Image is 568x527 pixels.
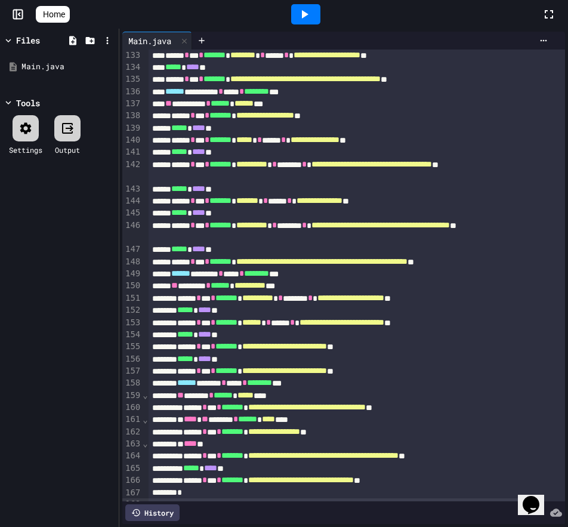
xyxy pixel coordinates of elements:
div: 155 [122,341,142,353]
div: 135 [122,73,142,85]
div: 153 [122,317,142,329]
div: 168 [122,498,142,510]
div: 142 [122,159,142,183]
iframe: chat widget [518,479,556,515]
div: Main.java [21,61,115,73]
div: 165 [122,463,142,474]
div: Main.java [122,35,177,47]
div: 164 [122,450,142,462]
div: 146 [122,220,142,244]
div: 166 [122,474,142,486]
div: 152 [122,304,142,316]
div: 139 [122,122,142,134]
div: 141 [122,146,142,158]
div: 138 [122,110,142,122]
div: 156 [122,353,142,365]
div: History [125,504,180,521]
div: 145 [122,207,142,219]
div: 163 [122,438,142,450]
span: Home [43,8,65,20]
div: 149 [122,268,142,280]
div: 157 [122,365,142,377]
div: 167 [122,487,142,499]
div: 148 [122,256,142,268]
div: 162 [122,426,142,438]
div: 159 [122,390,142,402]
div: Files [16,34,40,47]
div: 147 [122,244,142,255]
span: Fold line [142,415,148,424]
div: Tools [16,97,40,109]
div: 144 [122,195,142,207]
div: 137 [122,98,142,110]
div: 160 [122,402,142,414]
span: Fold line [142,390,148,400]
div: 158 [122,377,142,389]
div: 133 [122,50,142,61]
div: 154 [122,329,142,341]
div: 151 [122,292,142,304]
span: Fold line [142,439,148,448]
div: 161 [122,414,142,426]
div: 150 [122,280,142,292]
div: Settings [9,144,42,155]
div: 143 [122,183,142,195]
div: 140 [122,134,142,146]
div: 134 [122,61,142,73]
div: Output [55,144,80,155]
div: 136 [122,86,142,98]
